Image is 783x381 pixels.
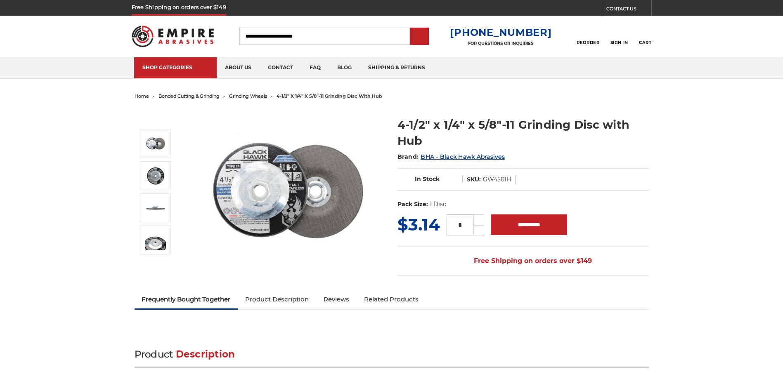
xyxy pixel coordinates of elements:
dd: 1 Disc [430,200,446,209]
span: Sign In [610,40,628,45]
a: home [135,93,149,99]
span: In Stock [415,175,440,183]
button: Previous [146,111,166,129]
a: CONTACT US [606,4,651,16]
span: 4-1/2" x 1/4" x 5/8"-11 grinding disc with hub [277,93,382,99]
a: contact [260,57,301,78]
dt: SKU: [467,175,481,184]
a: about us [217,57,260,78]
span: Description [176,348,235,360]
span: Cart [639,40,651,45]
a: bonded cutting & grinding [158,93,220,99]
img: 4-1/2" x 1/4" x 5/8"-11 Grinding Disc with Hub [145,165,166,186]
img: Empire Abrasives [132,20,214,52]
span: Reorder [577,40,599,45]
a: [PHONE_NUMBER] [450,26,551,38]
span: $3.14 [397,214,440,235]
a: Reorder [577,27,599,45]
dt: Pack Size: [397,200,428,209]
img: 4-1/2 inch hub grinding discs [145,230,166,250]
a: Related Products [357,290,426,308]
h1: 4-1/2" x 1/4" x 5/8"-11 Grinding Disc with Hub [397,117,649,149]
a: faq [301,57,329,78]
a: grinding wheels [229,93,267,99]
a: Cart [639,27,651,45]
dd: GW4501H [483,175,511,184]
img: BHA 4.5 Inch Grinding Wheel with 5/8 inch hub [145,133,166,154]
a: blog [329,57,360,78]
span: Product [135,348,173,360]
a: BHA - Black Hawk Abrasives [421,153,505,160]
span: Free Shipping on orders over $149 [454,253,592,269]
span: Brand: [397,153,419,160]
a: Frequently Bought Together [135,290,238,308]
button: Next [146,256,166,274]
input: Submit [411,28,428,45]
p: FOR QUESTIONS OR INQUIRIES [450,41,551,46]
a: Product Description [238,290,316,308]
img: BHA 4.5 Inch Grinding Wheel with 5/8 inch hub [205,108,370,273]
a: Reviews [316,290,357,308]
a: shipping & returns [360,57,433,78]
img: 1/4 inch thick hubbed grinding wheel [145,198,166,218]
div: SHOP CATEGORIES [142,64,208,71]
